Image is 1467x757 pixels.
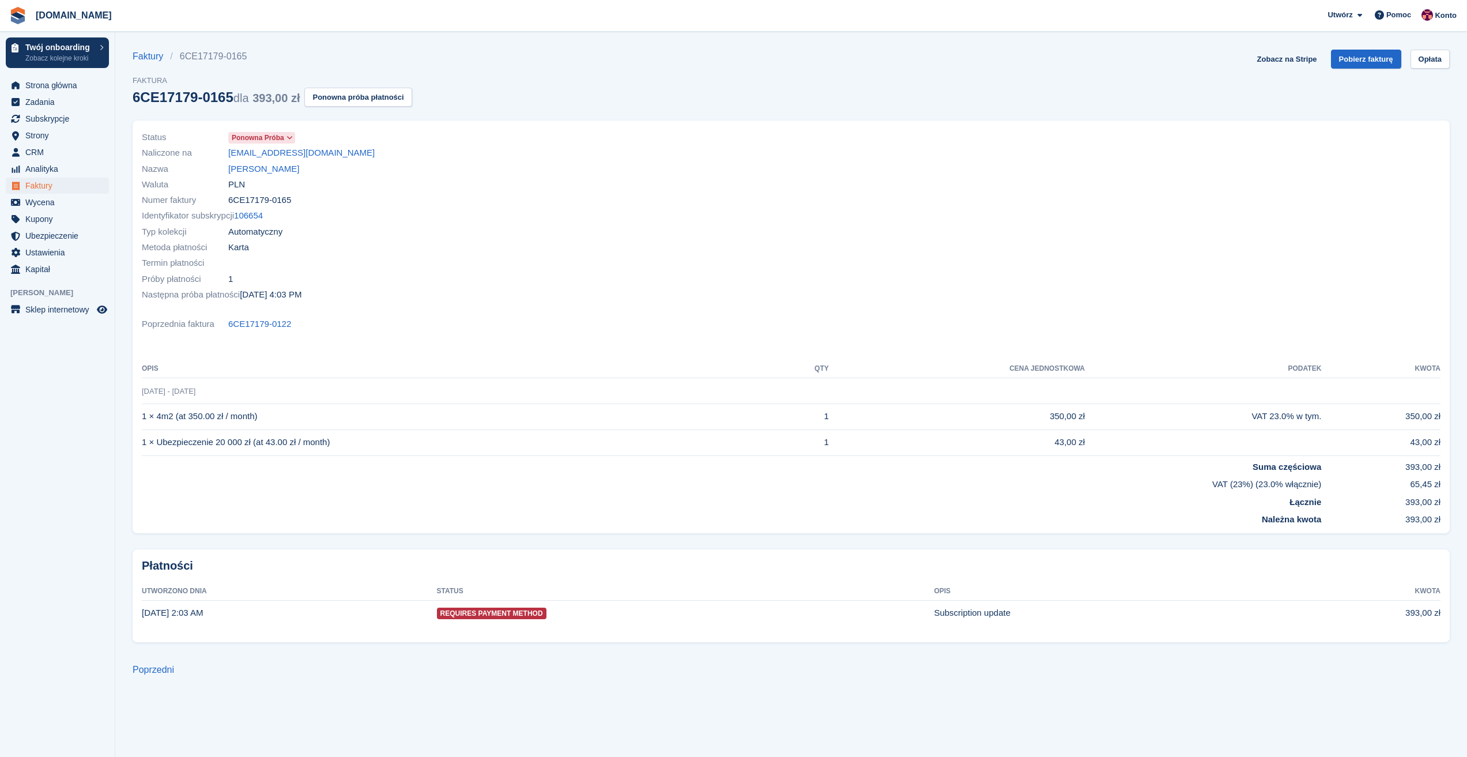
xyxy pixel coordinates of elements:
[25,77,95,93] span: Strona główna
[142,559,1440,573] h2: Płatności
[142,430,780,455] td: 1 × Ubezpieczenie 20 000 zł (at 43.00 zł / month)
[25,43,94,51] p: Twój onboarding
[25,211,95,227] span: Kupony
[1411,50,1450,69] a: Opłata
[25,144,95,160] span: CRM
[1281,582,1440,601] th: Kwota
[1328,9,1352,21] span: Utwórz
[25,194,95,210] span: Wycena
[1421,9,1433,21] img: Mateusz Kacwin
[25,111,95,127] span: Subskrypcje
[142,288,240,302] span: Następna próba płatności
[228,131,295,144] a: Ponowna próba
[780,360,829,378] th: QTY
[1321,509,1440,526] td: 393,00 zł
[228,194,291,207] span: 6CE17179-0165
[9,7,27,24] img: stora-icon-8386f47178a22dfd0bd8f6a31ec36ba5ce8667c1dd55bd0f319d3a0aa187defe.svg
[232,133,284,143] span: Ponowna próba
[142,608,203,617] time: 2025-10-07 00:03:37 UTC
[228,225,282,239] span: Automatyczny
[240,288,301,302] time: 2025-10-09 14:03:40 UTC
[934,582,1281,601] th: Opis
[934,600,1281,626] td: Subscription update
[142,404,780,430] td: 1 × 4m2 (at 350.00 zł / month)
[228,146,375,160] a: [EMAIL_ADDRESS][DOMAIN_NAME]
[780,404,829,430] td: 1
[25,161,95,177] span: Analityka
[233,92,249,104] span: dla
[1085,360,1321,378] th: Podatek
[252,92,300,104] span: 393,00 zł
[6,228,109,244] a: menu
[228,163,299,176] a: [PERSON_NAME]
[25,178,95,194] span: Faktury
[25,244,95,261] span: Ustawienia
[25,127,95,144] span: Strony
[1321,430,1440,455] td: 43,00 zł
[228,178,245,191] span: PLN
[6,94,109,110] a: menu
[142,146,228,160] span: Naliczone na
[142,194,228,207] span: Numer faktury
[6,261,109,277] a: menu
[95,303,109,317] a: Podgląd sklepu
[829,360,1085,378] th: Cena jednostkowa
[829,404,1085,430] td: 350,00 zł
[6,194,109,210] a: menu
[142,241,228,254] span: Metoda płatności
[133,50,412,63] nav: breadcrumbs
[6,111,109,127] a: menu
[829,430,1085,455] td: 43,00 zł
[1262,514,1321,524] strong: Należna kwota
[304,88,412,107] button: Ponowna próba płatności
[6,144,109,160] a: menu
[6,161,109,177] a: menu
[142,178,228,191] span: Waluta
[133,50,170,63] a: Faktury
[1289,497,1321,507] strong: Łącznie
[6,77,109,93] a: menu
[228,318,291,331] a: 6CE17179-0122
[234,209,263,223] a: 106654
[142,387,195,396] span: [DATE] - [DATE]
[133,665,174,675] a: Poprzedni
[142,131,228,144] span: Status
[25,261,95,277] span: Kapitał
[142,163,228,176] span: Nazwa
[25,53,94,63] p: Zobacz kolejne kroki
[1321,455,1440,473] td: 393,00 zł
[6,178,109,194] a: menu
[1386,9,1411,21] span: Pomoc
[133,75,412,86] span: Faktura
[228,273,233,286] span: 1
[437,608,546,619] span: Requires Payment Method
[142,318,228,331] span: Poprzednia faktura
[142,209,234,223] span: Identyfikator subskrypcji
[1281,600,1440,626] td: 393,00 zł
[6,127,109,144] a: menu
[142,273,228,286] span: Próby płatności
[25,302,95,318] span: Sklep internetowy
[142,257,228,270] span: Termin płatności
[1321,360,1440,378] th: Kwota
[10,287,115,299] span: [PERSON_NAME]
[1321,473,1440,491] td: 65,45 zł
[142,360,780,378] th: Opis
[142,225,228,239] span: Typ kolekcji
[6,302,109,318] a: menu
[1253,462,1321,472] strong: Suma częściowa
[142,582,437,601] th: Utworzono dnia
[31,6,116,25] a: [DOMAIN_NAME]
[1321,404,1440,430] td: 350,00 zł
[1435,10,1457,21] span: Konto
[1085,410,1321,423] div: VAT 23.0% w tym.
[228,241,249,254] span: Karta
[6,244,109,261] a: menu
[6,37,109,68] a: Twój onboarding Zobacz kolejne kroki
[133,89,300,105] div: 6CE17179-0165
[25,94,95,110] span: Zadania
[1253,50,1322,69] a: Zobacz na Stripe
[25,228,95,244] span: Ubezpieczenie
[1321,491,1440,509] td: 393,00 zł
[6,211,109,227] a: menu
